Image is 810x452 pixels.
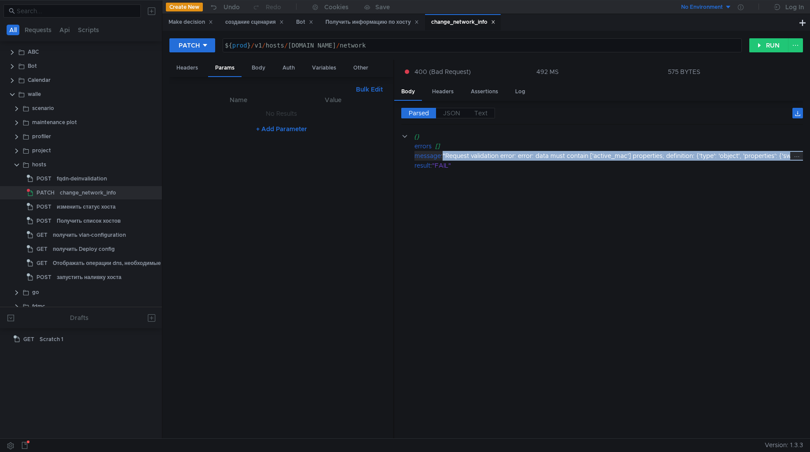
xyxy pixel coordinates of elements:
[37,228,48,242] span: GET
[749,38,788,52] button: RUN
[169,60,205,76] div: Headers
[57,25,73,35] button: Api
[57,214,121,228] div: Получить список хостов
[28,45,39,59] div: ABC
[409,109,429,117] span: Parsed
[53,257,315,270] div: Отображать операции dns, необходимые для очистки записей хоста. Значение по умолчанию - false
[352,84,386,95] button: Bulk Edit
[37,172,51,185] span: POST
[394,84,422,101] div: Body
[326,18,419,27] div: Получить информацию по хосту
[32,102,54,115] div: scenario
[22,25,54,35] button: Requests
[53,228,126,242] div: получить vlan-configuration
[169,18,213,27] div: Make decision
[191,95,286,105] th: Name
[37,200,51,213] span: POST
[37,257,48,270] span: GET
[414,141,432,151] div: errors
[464,84,505,100] div: Assertions
[28,73,51,87] div: Calendar
[414,67,471,77] span: 400 (Bad Request)
[414,151,441,161] div: message
[414,161,430,170] div: result
[60,186,116,199] div: change_network_info
[57,271,121,284] div: запустить наливку хоста
[203,0,246,14] button: Undo
[224,2,240,12] div: Undo
[431,18,495,27] div: change_network_info
[296,18,313,27] div: Bot
[208,60,242,77] div: Params
[23,333,34,346] span: GET
[37,214,51,228] span: POST
[40,333,63,346] div: Scratch 1
[37,271,51,284] span: POST
[32,158,46,171] div: hosts
[443,109,460,117] span: JSON
[324,2,348,12] div: Cookies
[253,124,311,134] button: + Add Parameter
[32,144,51,157] div: project
[668,68,700,76] div: 575 BYTES
[266,2,281,12] div: Redo
[785,2,804,12] div: Log In
[37,186,55,199] span: PATCH
[305,60,343,76] div: Variables
[70,312,88,323] div: Drafts
[508,84,532,100] div: Log
[225,18,284,27] div: создание сценария
[681,3,723,11] div: No Environment
[179,40,200,50] div: PATCH
[474,109,487,117] span: Text
[245,60,272,76] div: Body
[246,0,287,14] button: Redo
[425,84,461,100] div: Headers
[275,60,302,76] div: Auth
[57,200,116,213] div: изменить статус хоста
[28,59,37,73] div: Bot
[375,4,390,10] div: Save
[32,286,39,299] div: go
[32,300,45,313] div: fdmc
[53,243,115,256] div: получить Deploy config
[28,88,41,101] div: walle
[266,110,297,118] nz-embed-empty: No Results
[169,38,215,52] button: PATCH
[75,25,102,35] button: Scripts
[57,172,107,185] div: fqdn-deinvalidation
[166,3,203,11] button: Create New
[32,130,51,143] div: profiler
[286,95,379,105] th: Value
[17,6,136,16] input: Search...
[536,68,559,76] div: 492 MS
[765,439,803,452] span: Version: 1.3.3
[346,60,375,76] div: Other
[37,243,48,256] span: GET
[7,25,19,35] button: All
[32,116,77,129] div: maintenance plot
